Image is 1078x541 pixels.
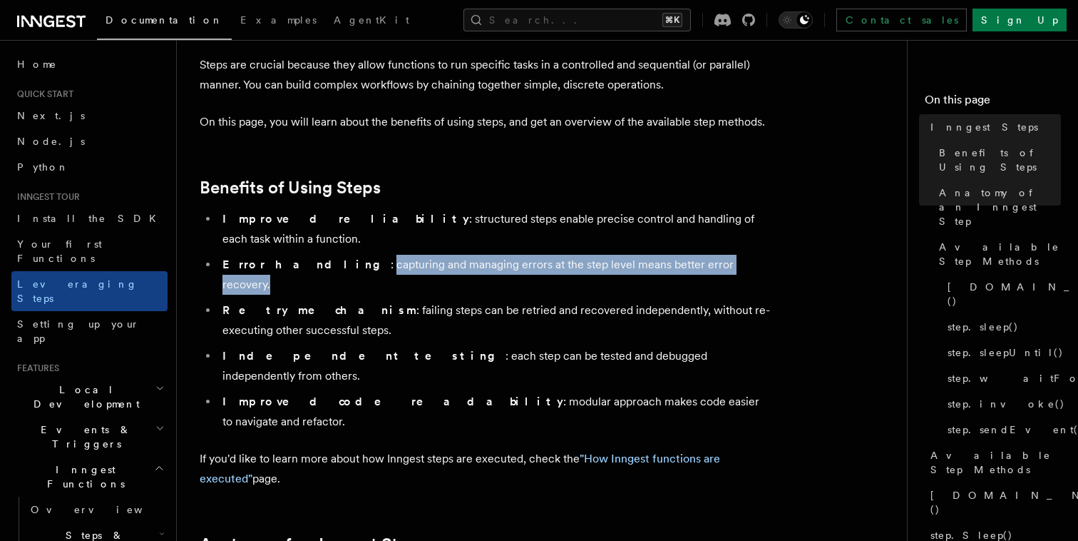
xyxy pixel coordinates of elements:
span: Node.js [17,136,85,147]
span: Examples [240,14,317,26]
a: Contact sales [836,9,967,31]
strong: Error handling [222,258,391,271]
span: Benefits of Using Steps [939,146,1061,174]
button: Toggle dark mode [779,11,813,29]
li: : modular approach makes code easier to navigate and refactor. [218,392,770,432]
span: Documentation [106,14,223,26]
button: Events & Triggers [11,417,168,457]
a: Available Step Methods [925,443,1061,482]
span: Inngest Steps [930,120,1038,134]
a: Benefits of Using Steps [200,178,381,198]
li: : structured steps enable precise control and handling of each task within a function. [218,209,770,249]
a: step.sendEvent() [942,417,1061,443]
li: : each step can be tested and debugged independently from others. [218,346,770,386]
a: Next.js [11,103,168,128]
a: AgentKit [325,4,418,39]
button: Inngest Functions [11,457,168,497]
span: Leveraging Steps [17,278,138,304]
span: Python [17,161,69,173]
span: Home [17,57,57,71]
span: Inngest Functions [11,462,154,491]
span: Events & Triggers [11,423,155,451]
a: [DOMAIN_NAME]() [925,482,1061,522]
p: Steps are crucial because they allow functions to run specific tasks in a controlled and sequenti... [200,55,770,95]
span: Anatomy of an Inngest Step [939,186,1061,228]
span: step.sleepUntil() [948,345,1064,360]
a: Python [11,154,168,180]
strong: Improved code readability [222,395,563,408]
a: Install the SDK [11,206,168,231]
span: Your first Functions [17,238,102,264]
span: AgentKit [334,14,409,26]
span: Features [11,363,59,374]
a: Anatomy of an Inngest Step [933,180,1061,234]
strong: Improved reliability [222,212,469,226]
span: step.sleep() [948,320,1019,334]
a: [DOMAIN_NAME]() [942,274,1061,314]
strong: Independent testing [222,349,505,363]
a: step.waitForEvent() [942,365,1061,391]
li: : failing steps can be retried and recovered independently, without re-executing other successful... [218,300,770,340]
h4: On this page [925,91,1061,114]
a: Documentation [97,4,232,40]
button: Search...⌘K [463,9,691,31]
kbd: ⌘K [662,13,682,27]
a: Inngest Steps [925,114,1061,140]
a: Available Step Methods [933,234,1061,274]
p: On this page, you will learn about the benefits of using steps, and get an overview of the availa... [200,112,770,132]
a: Leveraging Steps [11,271,168,311]
a: Home [11,51,168,77]
span: Next.js [17,110,85,121]
a: step.invoke() [942,391,1061,417]
span: Inngest tour [11,191,80,203]
a: Overview [25,497,168,522]
span: Quick start [11,89,73,100]
strong: Retry mechanism [222,303,416,317]
span: Install the SDK [17,213,165,224]
a: Node.js [11,128,168,154]
span: Available Step Methods [939,240,1061,268]
span: Overview [31,504,178,515]
a: Setting up your app [11,311,168,351]
a: Benefits of Using Steps [933,140,1061,180]
span: Local Development [11,383,155,411]
button: Local Development [11,377,168,417]
a: Sign Up [972,9,1067,31]
span: step.invoke() [948,397,1065,411]
span: Available Step Methods [930,448,1061,477]
a: step.sleepUntil() [942,340,1061,365]
li: : capturing and managing errors at the step level means better error recovery. [218,255,770,295]
p: If you'd like to learn more about how Inngest steps are executed, check the page. [200,449,770,489]
a: step.sleep() [942,314,1061,340]
a: Your first Functions [11,231,168,271]
a: Examples [232,4,325,39]
span: Setting up your app [17,318,140,344]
